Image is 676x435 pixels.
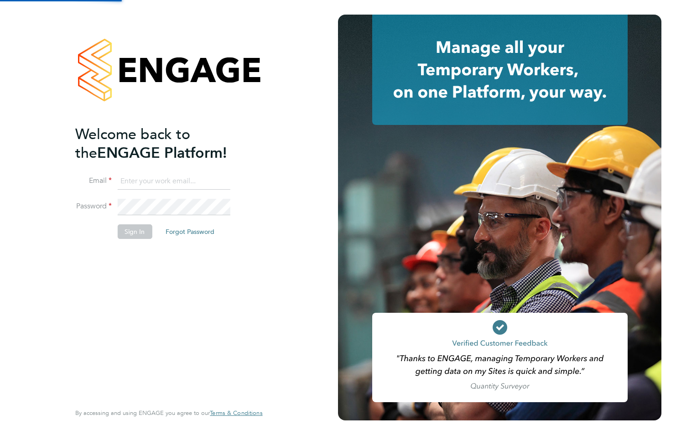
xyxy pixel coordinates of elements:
[75,125,190,162] span: Welcome back to the
[158,224,222,239] button: Forgot Password
[75,409,262,417] span: By accessing and using ENGAGE you agree to our
[117,224,152,239] button: Sign In
[210,409,262,417] a: Terms & Conditions
[75,125,253,162] h2: ENGAGE Platform!
[75,202,112,211] label: Password
[75,176,112,186] label: Email
[117,173,230,190] input: Enter your work email...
